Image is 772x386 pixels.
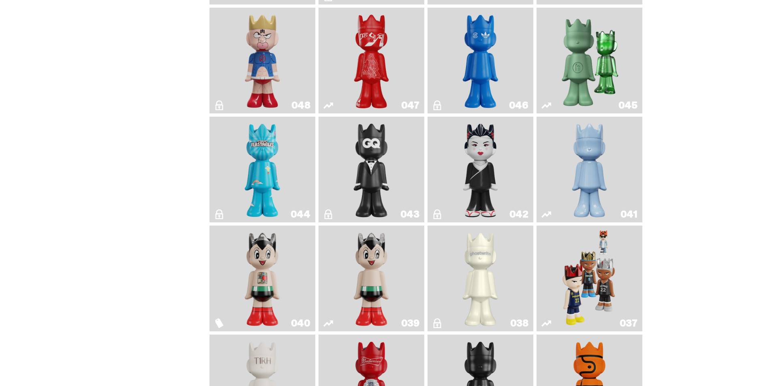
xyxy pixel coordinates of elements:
img: Skip [350,11,393,110]
div: 040 [291,318,310,328]
div: 037 [620,318,637,328]
div: 047 [401,100,419,110]
div: 044 [291,209,310,219]
img: 1A [459,229,502,328]
img: Present [555,11,624,110]
a: Astro Boy [323,229,419,328]
a: Game Face (2024) [541,229,637,328]
img: Schrödinger's ghost: Winter Blue [568,120,611,219]
div: 046 [509,100,528,110]
div: 041 [620,209,637,219]
div: 048 [291,100,310,110]
img: Astro Boy (Heart) [241,229,284,328]
a: Astro Boy (Heart) [214,229,310,328]
img: Game Face (2024) [562,229,618,328]
a: ComplexCon HK [432,11,528,110]
img: Feastables [241,120,284,219]
a: Sei Less [432,120,528,219]
img: Astro Boy [350,229,393,328]
a: Kinnikuman [214,11,310,110]
img: Sei Less [459,120,502,219]
a: Schrödinger's ghost: Winter Blue [541,120,637,219]
div: 043 [400,209,419,219]
a: Skip [323,11,419,110]
a: Present [541,11,637,110]
a: Black Tie [323,120,419,219]
img: ComplexCon HK [459,11,502,110]
a: Feastables [214,120,310,219]
img: Kinnikuman [241,11,284,110]
a: 1A [432,229,528,328]
div: 045 [618,100,637,110]
div: 042 [509,209,528,219]
img: Black Tie [350,120,393,219]
div: 039 [401,318,419,328]
div: 038 [510,318,528,328]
